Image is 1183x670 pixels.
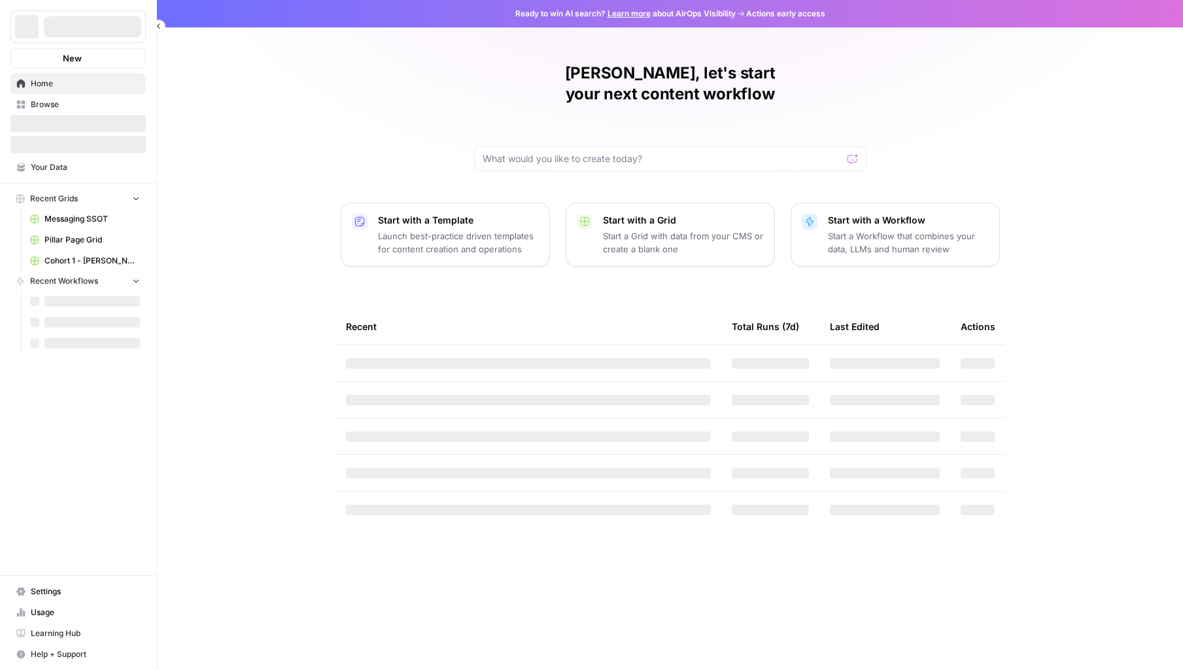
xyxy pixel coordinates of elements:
[566,203,775,267] button: Start with a GridStart a Grid with data from your CMS or create a blank one
[10,271,146,291] button: Recent Workflows
[10,581,146,602] a: Settings
[10,48,146,68] button: New
[24,229,146,250] a: Pillar Page Grid
[31,99,140,110] span: Browse
[830,309,880,344] div: Last Edited
[10,644,146,665] button: Help + Support
[10,623,146,644] a: Learning Hub
[44,255,140,267] span: Cohort 1 - [PERSON_NAME]
[341,203,550,267] button: Start with a TemplateLaunch best-practice driven templates for content creation and operations
[378,229,539,256] p: Launch best-practice driven templates for content creation and operations
[31,648,140,660] span: Help + Support
[828,214,989,227] p: Start with a Workflow
[483,152,842,165] input: What would you like to create today?
[732,309,799,344] div: Total Runs (7d)
[31,586,140,597] span: Settings
[10,189,146,209] button: Recent Grids
[608,8,651,18] a: Learn more
[31,628,140,639] span: Learning Hub
[31,607,140,618] span: Usage
[10,94,146,115] a: Browse
[10,602,146,623] a: Usage
[31,161,140,173] span: Your Data
[474,63,866,105] h1: [PERSON_NAME], let's start your next content workflow
[31,78,140,90] span: Home
[828,229,989,256] p: Start a Workflow that combines your data, LLMs and human review
[63,52,82,65] span: New
[346,309,711,344] div: Recent
[30,193,78,205] span: Recent Grids
[603,229,764,256] p: Start a Grid with data from your CMS or create a blank one
[10,73,146,94] a: Home
[24,209,146,229] a: Messaging SSOT
[746,8,825,20] span: Actions early access
[44,234,140,246] span: Pillar Page Grid
[791,203,1000,267] button: Start with a WorkflowStart a Workflow that combines your data, LLMs and human review
[378,214,539,227] p: Start with a Template
[30,275,98,287] span: Recent Workflows
[10,157,146,178] a: Your Data
[44,213,140,225] span: Messaging SSOT
[603,214,764,227] p: Start with a Grid
[24,250,146,271] a: Cohort 1 - [PERSON_NAME]
[961,309,995,344] div: Actions
[515,8,736,20] span: Ready to win AI search? about AirOps Visibility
